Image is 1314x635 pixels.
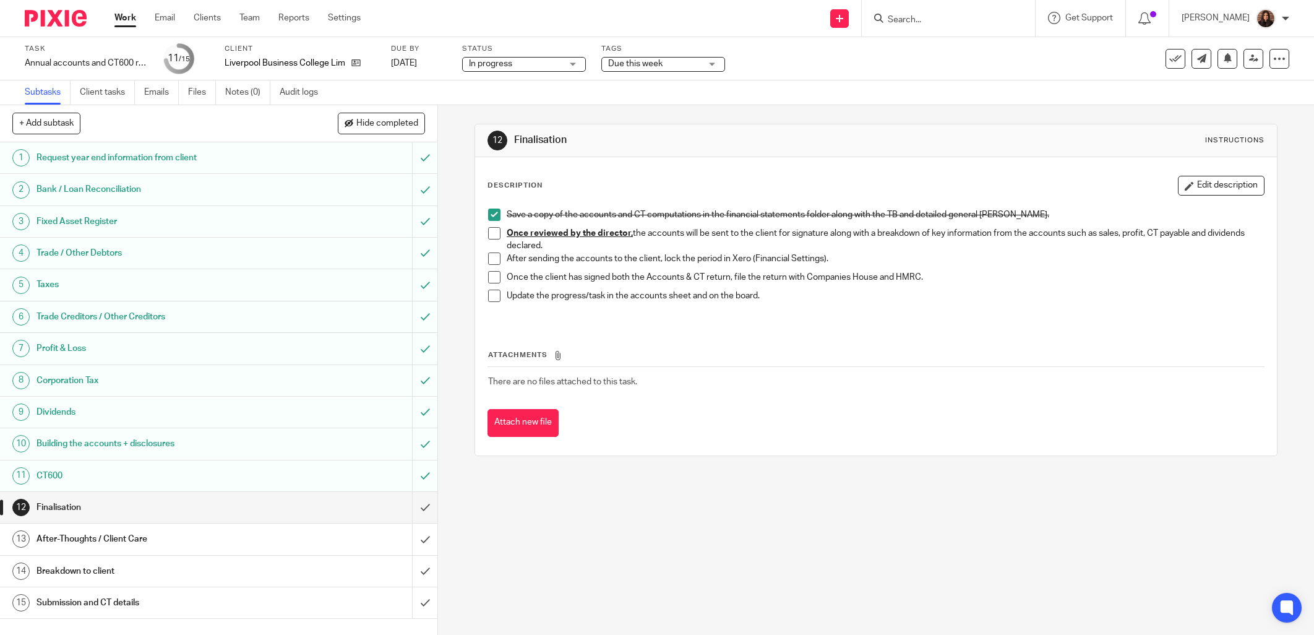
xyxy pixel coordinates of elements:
[144,80,179,105] a: Emails
[36,467,279,485] h1: CT600
[12,530,30,548] div: 13
[36,371,279,390] h1: Corporation Tax
[507,290,1264,302] p: Update the progress/task in the accounts sheet and on the board.
[36,212,279,231] h1: Fixed Asset Register
[488,352,547,358] span: Attachments
[278,12,309,24] a: Reports
[12,563,30,580] div: 14
[36,530,279,548] h1: After-Thoughts / Client Care
[328,12,361,24] a: Settings
[36,434,279,453] h1: Building the accounts + disclosures
[462,44,586,54] label: Status
[36,180,279,199] h1: Bank / Loan Reconciliation
[487,409,559,437] button: Attach new file
[36,403,279,421] h1: Dividends
[487,131,507,150] div: 12
[12,181,30,199] div: 2
[12,467,30,485] div: 11
[507,227,1264,253] p: the accounts will be sent to the client for signature along with a breakdown of key information f...
[887,15,998,26] input: Search
[391,59,417,67] span: [DATE]
[36,149,279,167] h1: Request year end information from client
[225,57,345,69] p: Liverpool Business College Limited
[12,404,30,421] div: 9
[12,149,30,166] div: 1
[608,59,663,68] span: Due this week
[36,308,279,326] h1: Trade Creditors / Other Creditors
[507,253,1264,265] p: After sending the accounts to the client, lock the period in Xero (Financial Settings).
[25,80,71,105] a: Subtasks
[239,12,260,24] a: Team
[188,80,216,105] a: Files
[487,181,543,191] p: Description
[12,213,30,230] div: 3
[36,244,279,262] h1: Trade / Other Debtors
[514,134,903,147] h1: Finalisation
[36,498,279,517] h1: Finalisation
[225,80,270,105] a: Notes (0)
[12,113,80,134] button: + Add subtask
[155,12,175,24] a: Email
[36,275,279,294] h1: Taxes
[36,594,279,612] h1: Submission and CT details
[280,80,327,105] a: Audit logs
[12,499,30,516] div: 12
[168,51,190,66] div: 11
[80,80,135,105] a: Client tasks
[356,119,418,129] span: Hide completed
[225,44,376,54] label: Client
[469,59,512,68] span: In progress
[194,12,221,24] a: Clients
[25,57,148,69] div: Annual accounts and CT600 return
[1256,9,1276,28] img: Headshot.jpg
[12,435,30,452] div: 10
[12,277,30,294] div: 5
[507,271,1264,283] p: Once the client has signed both the Accounts & CT return, file the return with Companies House an...
[507,229,633,238] u: Once reviewed by the director,
[12,594,30,611] div: 15
[1182,12,1250,24] p: [PERSON_NAME]
[1065,14,1113,22] span: Get Support
[114,12,136,24] a: Work
[12,308,30,326] div: 6
[391,44,447,54] label: Due by
[1205,136,1265,145] div: Instructions
[12,340,30,357] div: 7
[179,56,190,63] small: /15
[488,378,637,386] span: There are no files attached to this task.
[25,44,148,54] label: Task
[1178,176,1265,196] button: Edit description
[36,339,279,358] h1: Profit & Loss
[12,372,30,389] div: 8
[507,209,1264,221] p: Save a copy of the accounts and CT computations in the financial statements folder along with the...
[25,10,87,27] img: Pixie
[338,113,425,134] button: Hide completed
[601,44,725,54] label: Tags
[36,562,279,581] h1: Breakdown to client
[12,244,30,262] div: 4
